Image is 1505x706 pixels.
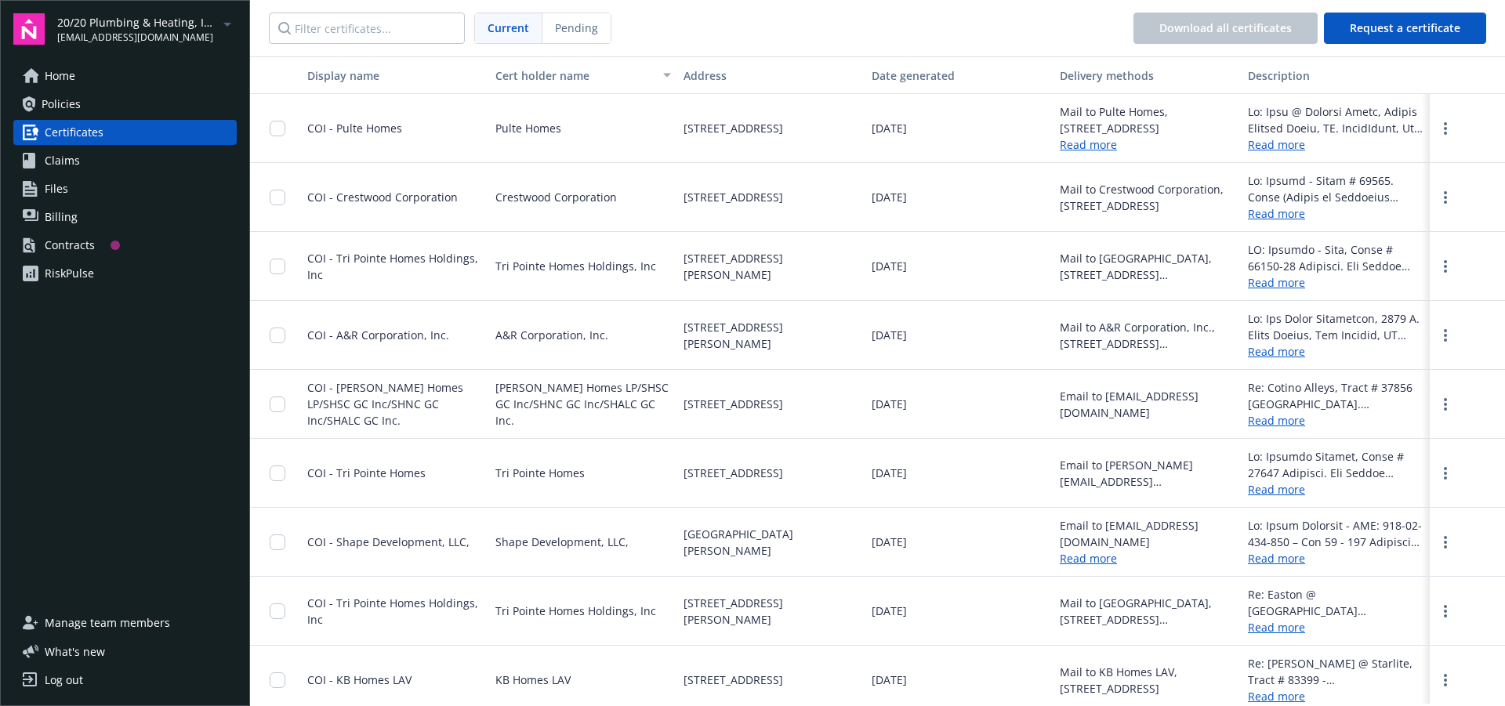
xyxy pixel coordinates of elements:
[1436,671,1455,690] a: more
[872,672,907,688] span: [DATE]
[1060,250,1235,283] div: Mail to [GEOGRAPHIC_DATA], [STREET_ADDRESS][PERSON_NAME]
[45,643,105,660] span: What ' s new
[45,668,83,693] div: Log out
[13,205,237,230] a: Billing
[684,526,859,559] span: [GEOGRAPHIC_DATA][PERSON_NAME]
[1060,388,1235,421] div: Email to [EMAIL_ADDRESS][DOMAIN_NAME]
[1159,20,1292,35] span: Download all certificates
[307,121,402,136] span: COI - Pulte Homes
[307,534,470,549] span: COI - Shape Development, LLC,
[684,319,859,352] span: [STREET_ADDRESS][PERSON_NAME]
[1060,595,1235,628] div: Mail to [GEOGRAPHIC_DATA], [STREET_ADDRESS][PERSON_NAME]
[45,233,95,258] div: Contracts
[1350,20,1460,35] span: Request a certificate
[495,120,561,136] span: Pulte Homes
[13,148,237,173] a: Claims
[1053,56,1242,94] button: Delivery methods
[872,327,907,343] span: [DATE]
[45,610,170,635] span: Manage team members
[872,120,907,136] span: [DATE]
[1248,172,1423,205] div: Lo: Ipsumd - Sitam # 69565. Conse (Adipis el Seddoeius Temporincid UTL); Etdolorem Aliquaenima mi...
[1436,326,1455,345] a: more
[269,13,465,44] input: Filter certificates...
[684,672,783,688] span: [STREET_ADDRESS]
[872,465,907,481] span: [DATE]
[270,603,285,619] input: Toggle Row Selected
[307,465,426,480] span: COI - Tri Pointe Homes
[684,396,783,412] span: [STREET_ADDRESS]
[1436,257,1455,276] a: more
[1248,67,1423,84] div: Description
[1248,412,1423,429] a: Read more
[1060,67,1235,84] div: Delivery methods
[13,13,45,45] img: navigator-logo.svg
[495,189,617,205] span: Crestwood Corporation
[13,176,237,201] a: Files
[1060,181,1235,214] div: Mail to Crestwood Corporation, [STREET_ADDRESS]
[270,190,285,205] input: Toggle Row Selected
[1242,56,1430,94] button: Description
[13,233,237,258] a: Contracts
[542,13,611,43] span: Pending
[1436,464,1455,483] a: more
[13,610,237,635] a: Manage team members
[45,120,103,145] span: Certificates
[495,534,629,550] span: Shape Development, LLC,
[57,31,218,45] span: [EMAIL_ADDRESS][DOMAIN_NAME]
[1060,664,1235,697] div: Mail to KB Homes LAV, [STREET_ADDRESS]
[684,250,859,283] span: [STREET_ADDRESS][PERSON_NAME]
[1060,137,1117,152] a: Read more
[1248,688,1423,704] a: Read more
[270,396,285,412] input: Toggle Row Selected
[45,63,75,89] span: Home
[301,56,489,94] button: Display name
[270,121,285,136] input: Toggle Row Selected
[1248,619,1423,635] a: Read more
[1248,448,1423,481] div: Lo: Ipsumdo Sitamet, Conse # 27647 Adipisci. Eli Seddoe Tempo, Incid, utl etdol Magnaaliqua, eni ...
[1060,551,1117,566] a: Read more
[872,534,907,550] span: [DATE]
[1248,379,1423,412] div: Re: Cotino Alleys, Tract # 37856 [GEOGRAPHIC_DATA]. [PERSON_NAME] Homes LP/SHSC GC Inc/SHNC GC In...
[13,261,237,286] a: RiskPulse
[57,14,218,31] span: 20/20 Plumbing & Heating, Inc.
[13,120,237,145] a: Certificates
[495,67,654,84] div: Cert holder name
[1436,602,1455,621] a: more
[57,13,237,45] button: 20/20 Plumbing & Heating, Inc.[EMAIL_ADDRESS][DOMAIN_NAME]arrowDropDown
[13,643,130,660] button: What's new
[1248,655,1423,688] div: Re: [PERSON_NAME] @ Starlite, Tract # 83399 - [GEOGRAPHIC_DATA]. KB Home Greater Los Angeles Inc....
[1248,241,1423,274] div: LO: Ipsumdo - Sita, Conse # 66150-28 Adipisci. Eli Seddoe Tempo, Incid, utl etdol Magnaaliqua, en...
[1248,274,1423,291] a: Read more
[1248,586,1423,619] div: Re: Easton @ [GEOGRAPHIC_DATA][PERSON_NAME] # 20312-2 Chino. Tri Pointe Homes Holdings, Inc. and ...
[495,672,571,688] span: KB Homes LAV
[307,380,463,428] span: COI - [PERSON_NAME] Homes LP/SHSC GC Inc/SHNC GC Inc/SHALC GC Inc.
[270,465,285,481] input: Toggle Row Selected
[495,465,585,481] span: Tri Pointe Homes
[45,205,78,230] span: Billing
[307,67,483,84] div: Display name
[270,328,285,343] input: Toggle Row Selected
[218,14,237,33] a: arrowDropDown
[872,189,907,205] span: [DATE]
[489,56,677,94] button: Cert holder name
[1060,457,1235,490] div: Email to [PERSON_NAME][EMAIL_ADDRESS][PERSON_NAME][DOMAIN_NAME]
[45,176,68,201] span: Files
[872,258,907,274] span: [DATE]
[1060,319,1235,352] div: Mail to A&R Corporation, Inc., [STREET_ADDRESS][PERSON_NAME]
[1248,310,1423,343] div: Lo: Ips Dolor Sitametcon, 2879 A. Elits Doeius, Tem Incidid, UT 23532 L&E Doloremagna, Ali.; ENIm...
[307,596,478,627] span: COI - Tri Pointe Homes Holdings, Inc
[1248,517,1423,550] div: Lo: Ipsum Dolorsit - AME: 918-02-434-850 – Con 59 - 197 Adipisci Elits, Doeiusm Temp, IN 64948 UT...
[1248,136,1423,153] a: Read more
[270,534,285,550] input: Toggle Row Selected
[13,63,237,89] a: Home
[307,328,449,342] span: COI - A&R Corporation, Inc.
[307,251,478,282] span: COI - Tri Pointe Homes Holdings, Inc
[495,603,656,619] span: Tri Pointe Homes Holdings, Inc
[495,327,608,343] span: A&R Corporation, Inc.
[1060,103,1235,136] div: Mail to Pulte Homes, [STREET_ADDRESS]
[495,258,656,274] span: Tri Pointe Homes Holdings, Inc
[684,189,783,205] span: [STREET_ADDRESS]
[872,603,907,619] span: [DATE]
[270,259,285,274] input: Toggle Row Selected
[684,465,783,481] span: [STREET_ADDRESS]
